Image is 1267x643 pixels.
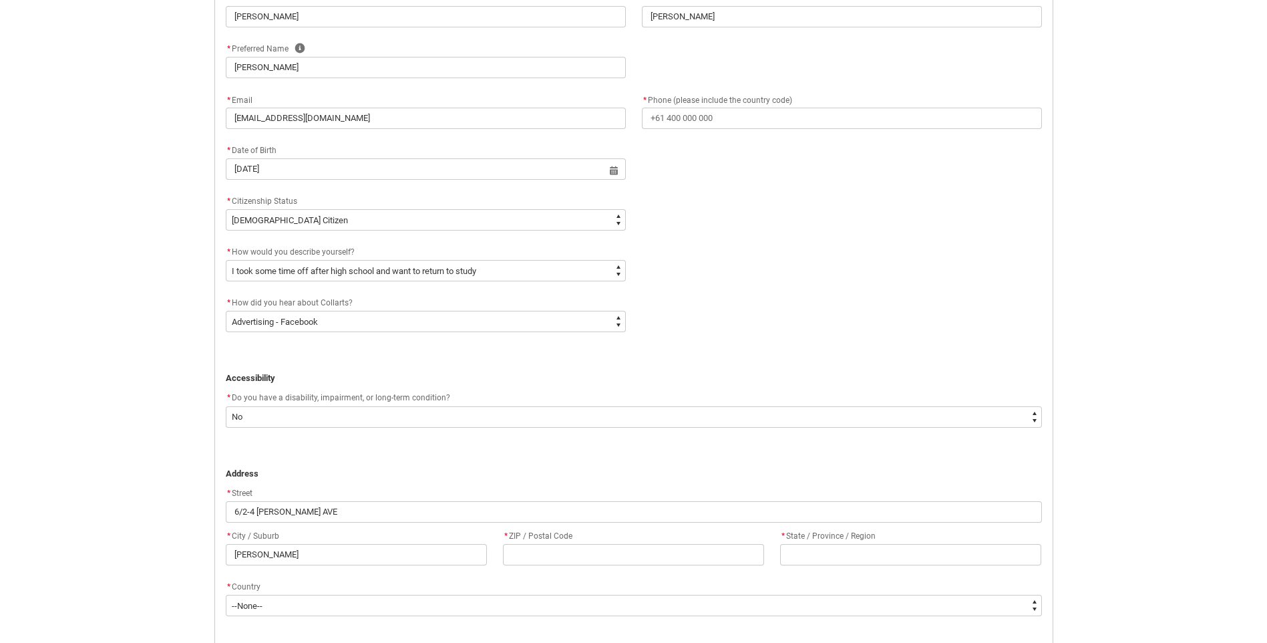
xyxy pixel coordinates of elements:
span: Preferred Name [226,44,289,53]
span: How did you hear about Collarts? [232,298,353,307]
span: Street [226,489,252,498]
abbr: required [227,44,230,53]
span: State / Province / Region [780,531,876,541]
abbr: required [781,531,785,541]
label: Email [226,92,258,106]
label: Phone (please include the country code) [642,92,797,106]
input: +61 400 000 000 [642,108,1042,129]
span: Do you have a disability, impairment, or long-term condition? [232,393,450,402]
abbr: required [227,298,230,307]
span: ZIP / Postal Code [503,531,572,541]
abbr: required [227,489,230,498]
abbr: required [227,146,230,155]
abbr: required [227,96,230,105]
abbr: required [504,531,508,541]
abbr: required [227,582,230,592]
span: Date of Birth [226,146,277,155]
abbr: required [227,197,230,206]
strong: Address [226,469,258,479]
span: How would you describe yourself? [232,247,355,257]
abbr: required [643,96,647,105]
input: you@example.com [226,108,626,129]
abbr: required [227,393,230,402]
abbr: required [227,531,230,541]
span: Citizenship Status [232,197,297,206]
strong: Accessibility [226,373,275,383]
span: City / Suburb [226,531,279,541]
span: Country [232,582,260,592]
abbr: required [227,247,230,257]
